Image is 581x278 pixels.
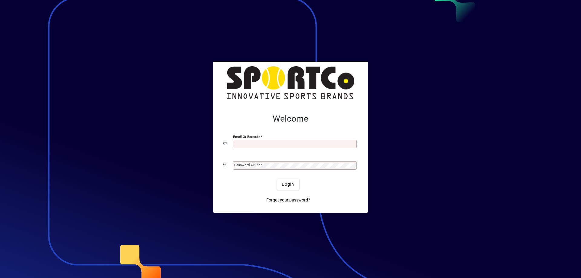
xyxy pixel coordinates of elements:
[266,197,310,203] span: Forgot your password?
[264,195,313,205] a: Forgot your password?
[233,135,260,139] mat-label: Email or Barcode
[234,163,260,167] mat-label: Password or Pin
[223,114,358,124] h2: Welcome
[277,179,299,190] button: Login
[282,181,294,188] span: Login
